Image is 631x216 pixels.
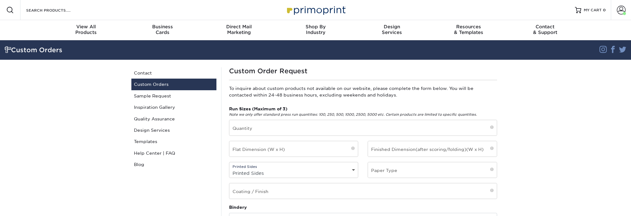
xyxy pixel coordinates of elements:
[229,67,497,75] h1: Custom Order Request
[603,8,606,12] span: 0
[584,8,602,13] span: MY CART
[430,24,507,35] div: & Templates
[284,3,347,17] img: Primoprint
[201,20,277,40] a: Direct MailMarketing
[131,67,216,79] a: Contact
[229,113,477,117] em: Note we only offer standard press run quantities: 100, 250, 500, 1000, 2500, 5000 etc. Certain pr...
[430,24,507,30] span: Resources
[131,102,216,113] a: Inspiration Gallery
[131,90,216,102] a: Sample Request
[229,106,287,111] strong: Run Sizes (Maximum of 3)
[201,24,277,30] span: Direct Mail
[277,24,354,35] div: Industry
[131,147,216,159] a: Help Center | FAQ
[229,85,497,98] p: To inquire about custom products not available on our website, please complete the form below. Yo...
[277,20,354,40] a: Shop ByIndustry
[124,24,201,30] span: Business
[48,20,124,40] a: View AllProducts
[354,20,430,40] a: DesignServices
[48,24,124,35] div: Products
[124,24,201,35] div: Cards
[277,24,354,30] span: Shop By
[131,136,216,147] a: Templates
[354,24,430,30] span: Design
[131,79,216,90] a: Custom Orders
[131,113,216,125] a: Quality Assurance
[507,24,583,30] span: Contact
[507,20,583,40] a: Contact& Support
[48,24,124,30] span: View All
[201,24,277,35] div: Marketing
[131,159,216,170] a: Blog
[131,125,216,136] a: Design Services
[229,205,247,210] strong: Bindery
[26,6,87,14] input: SEARCH PRODUCTS.....
[430,20,507,40] a: Resources& Templates
[354,24,430,35] div: Services
[124,20,201,40] a: BusinessCards
[507,24,583,35] div: & Support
